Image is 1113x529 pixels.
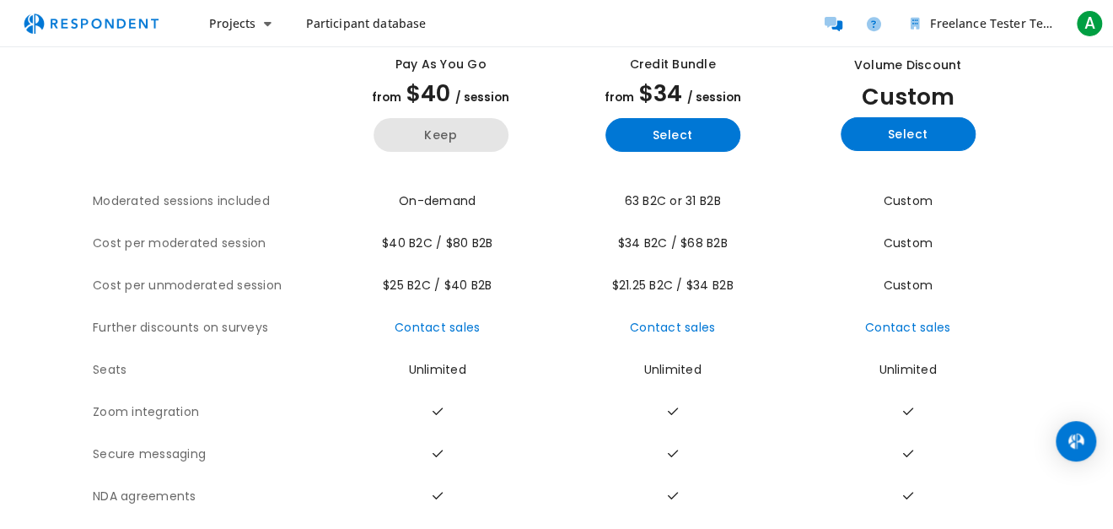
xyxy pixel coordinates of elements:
[372,89,401,105] span: from
[630,319,715,336] a: Contact sales
[395,319,480,336] a: Contact sales
[883,235,933,251] span: Custom
[395,56,486,73] div: Pay as you go
[605,89,634,105] span: from
[862,81,954,112] span: Custom
[865,319,950,336] a: Contact sales
[383,277,492,294] span: $25 B2C / $40 B2B
[930,15,1061,31] span: Freelance Tester Team
[13,8,169,40] img: respondent-logo.png
[629,56,715,73] div: Credit Bundle
[93,181,325,223] th: Moderated sessions included
[455,89,509,105] span: / session
[406,78,450,109] span: $40
[382,235,492,251] span: $40 B2C / $80 B2B
[93,307,325,349] th: Further discounts on surveys
[854,57,962,74] div: Volume Discount
[612,277,734,294] span: $21.25 B2C / $34 B2B
[209,15,255,31] span: Projects
[196,8,285,39] button: Projects
[897,8,1066,39] button: Freelance Tester Team
[841,117,976,151] button: Select yearly custom_static plan
[643,361,701,378] span: Unlimited
[1056,421,1096,462] div: Open Intercom Messenger
[399,192,476,209] span: On-demand
[625,192,721,209] span: 63 B2C or 31 B2B
[1076,10,1103,37] span: A
[883,277,933,294] span: Custom
[617,235,727,251] span: $34 B2C / $68 B2B
[93,391,325,434] th: Zoom integration
[408,361,465,378] span: Unlimited
[605,118,740,152] button: Select yearly basic plan
[93,265,325,307] th: Cost per unmoderated session
[857,7,890,40] a: Help and support
[879,361,936,378] span: Unlimited
[305,15,426,31] span: Participant database
[292,8,439,39] a: Participant database
[93,349,325,391] th: Seats
[1073,8,1106,39] button: A
[93,476,325,518] th: NDA agreements
[639,78,682,109] span: $34
[816,7,850,40] a: Message participants
[883,192,933,209] span: Custom
[93,434,325,476] th: Secure messaging
[374,118,508,152] button: Keep current yearly payg plan
[93,223,325,265] th: Cost per moderated session
[687,89,741,105] span: / session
